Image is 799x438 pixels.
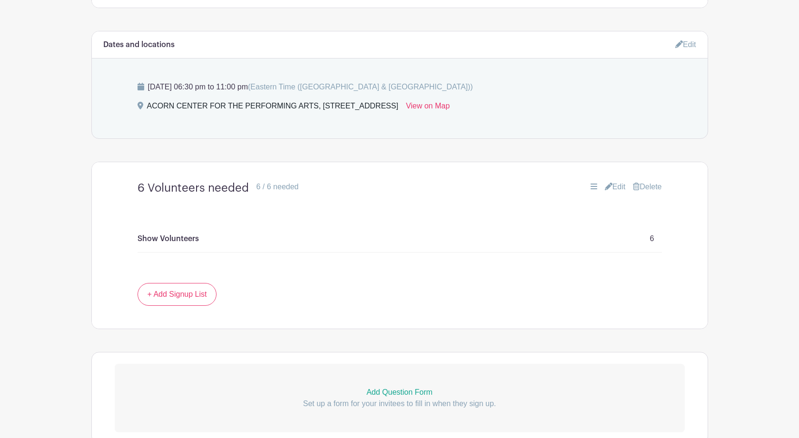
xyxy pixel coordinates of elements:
a: View on Map [406,100,450,116]
a: + Add Signup List [138,283,217,306]
p: [DATE] 06:30 pm to 11:00 pm [138,81,662,93]
a: Delete [633,181,661,193]
p: Set up a form for your invitees to fill in when they sign up. [115,398,685,409]
a: Edit [605,181,626,193]
div: 6 / 6 needed [256,181,299,193]
h4: 6 Volunteers needed [138,181,249,195]
div: ACORN CENTER FOR THE PERFORMING ARTS, [STREET_ADDRESS] [147,100,398,116]
span: (Eastern Time ([GEOGRAPHIC_DATA] & [GEOGRAPHIC_DATA])) [248,83,473,91]
a: Edit [675,37,696,52]
p: Add Question Form [115,387,685,398]
p: 6 [650,233,654,244]
a: Add Question Form Set up a form for your invitees to fill in when they sign up. [115,364,685,432]
h6: Dates and locations [103,40,175,49]
p: Show Volunteers [138,233,199,244]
